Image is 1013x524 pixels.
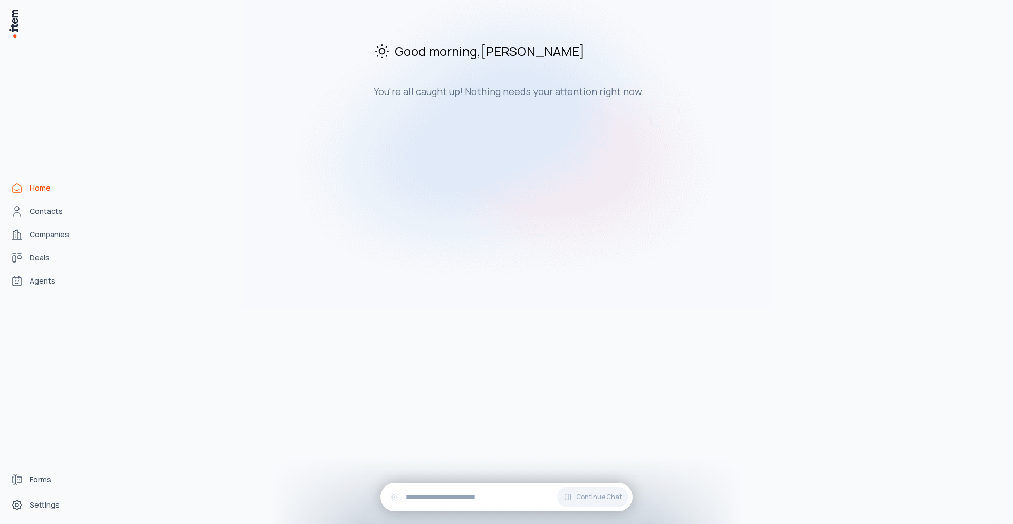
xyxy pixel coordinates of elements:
span: Forms [30,474,51,485]
span: Agents [30,276,55,286]
div: Continue Chat [380,483,633,511]
a: Contacts [6,201,87,222]
button: Continue Chat [557,487,628,507]
a: Forms [6,469,87,490]
a: Home [6,177,87,199]
a: Agents [6,270,87,292]
a: deals [6,247,87,268]
h3: You're all caught up! Nothing needs your attention right now. [374,85,728,98]
span: Contacts [30,206,63,217]
img: Item Brain Logo [8,8,19,39]
span: Companies [30,229,69,240]
span: Settings [30,500,60,510]
span: Continue Chat [576,493,622,501]
h2: Good morning , [PERSON_NAME] [374,42,728,60]
span: Deals [30,252,50,263]
a: Settings [6,494,87,516]
span: Home [30,183,51,193]
a: Companies [6,224,87,245]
